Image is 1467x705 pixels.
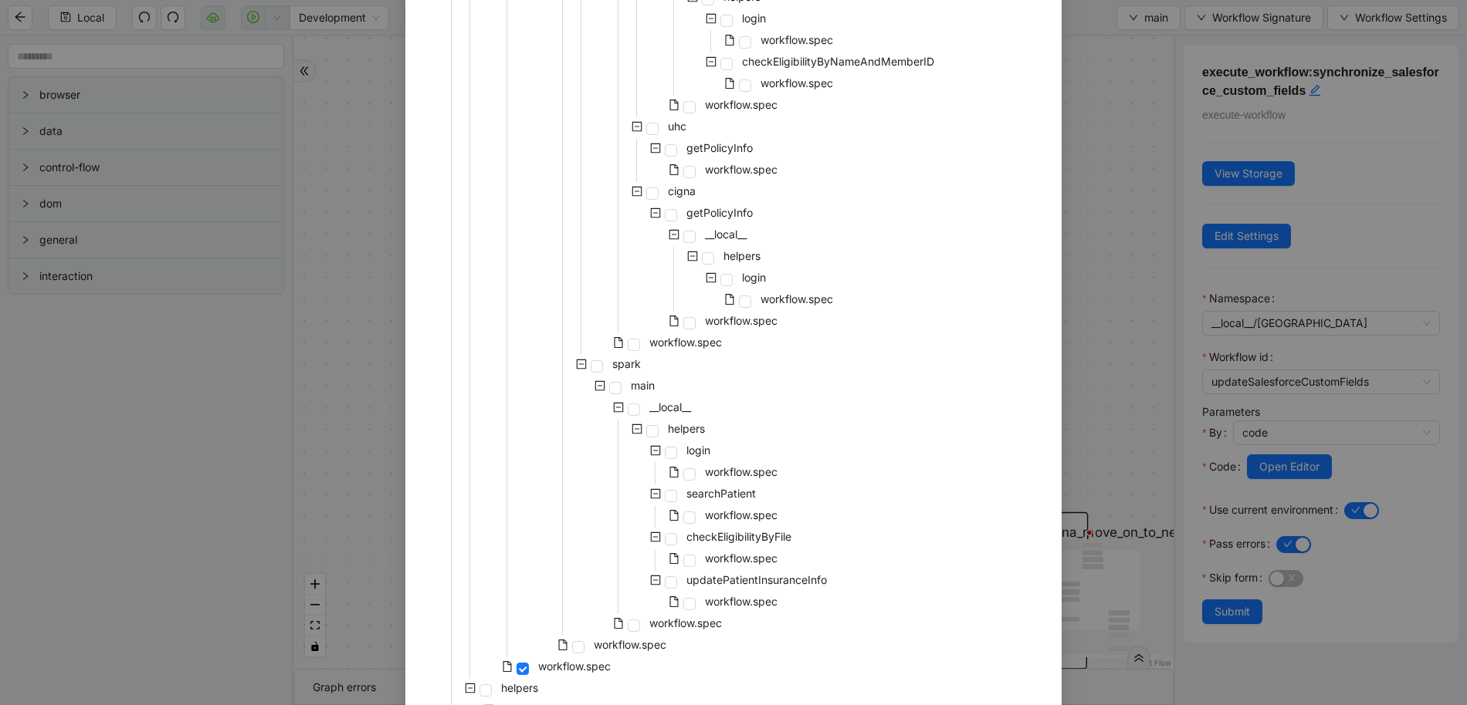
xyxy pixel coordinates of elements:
span: workflow.spec [705,98,778,111]
span: helpers [668,422,705,435]
span: workflow.spec [705,465,778,478]
span: file [669,315,679,326]
span: getPolicyInfo [683,204,756,222]
span: main [631,379,655,392]
span: minus-square [706,272,717,283]
span: main [628,376,658,395]
span: file [669,164,679,175]
span: file [724,294,735,305]
span: spark [612,357,641,370]
span: updatePatientInsuranceInfo [686,573,827,586]
span: minus-square [650,143,661,153]
span: file [669,510,679,521]
span: minus-square [650,531,661,542]
span: file [557,639,568,650]
span: checkEligibilityByFile [686,530,791,543]
span: workflow.spec [649,336,722,349]
span: file [502,661,513,672]
span: file [669,596,679,607]
span: minus-square [650,488,661,499]
span: workflow.spec [757,74,836,93]
span: checkEligibilityByFile [683,528,794,546]
span: minus-square [632,121,642,132]
span: workflow.spec [702,96,781,114]
span: minus-square [613,402,624,413]
span: workflow.spec [761,33,833,46]
span: workflow.spec [594,638,666,651]
span: login [686,444,710,457]
span: file [669,553,679,564]
span: helpers [501,681,538,694]
span: uhc [668,120,686,133]
span: login [742,271,766,284]
span: minus-square [650,207,661,218]
span: searchPatient [683,484,759,503]
span: spark [609,355,644,373]
span: searchPatient [686,487,756,500]
span: workflow.spec [538,659,611,673]
span: workflow.spec [757,290,836,309]
span: minus-square [669,229,679,240]
span: file [669,467,679,477]
span: helpers [723,249,761,262]
span: workflow.spec [646,333,725,352]
span: __local__ [649,400,691,413]
span: login [739,268,769,287]
span: login [742,12,766,25]
span: login [683,441,713,460]
span: __local__ [702,225,750,244]
span: workflow.spec [702,506,781,525]
span: file [724,35,735,46]
span: workflow.spec [702,592,781,611]
span: workflow.spec [705,163,778,176]
span: minus-square [595,380,605,391]
span: file [724,78,735,89]
span: workflow.spec [591,636,669,654]
span: workflow.spec [702,160,781,179]
span: uhc [665,117,689,136]
span: file [669,100,679,110]
span: minus-square [706,56,717,67]
span: getPolicyInfo [686,141,753,154]
span: minus-square [632,186,642,197]
span: checkEligibilityByNameAndMemberID [742,55,934,68]
span: workflow.spec [702,312,781,330]
span: minus-square [650,575,661,585]
span: workflow.spec [705,552,778,565]
span: minus-square [632,423,642,434]
span: workflow.spec [761,292,833,305]
span: workflow.spec [705,314,778,327]
span: workflow.spec [705,508,778,521]
span: minus-square [465,683,476,693]
span: workflow.spec [761,76,833,89]
span: __local__ [646,398,694,417]
span: minus-square [706,13,717,24]
span: updatePatientInsuranceInfo [683,571,830,589]
span: workflow.spec [646,614,725,632]
span: helpers [665,420,708,438]
span: minus-square [576,359,587,369]
span: checkEligibilityByNameAndMemberID [739,52,937,71]
span: cigna [668,184,696,197]
span: helpers [498,679,541,697]
span: cigna [665,182,699,201]
span: getPolicyInfo [683,139,756,157]
span: minus-square [687,251,698,261]
span: workflow.spec [702,549,781,568]
span: login [739,9,769,28]
span: helpers [720,247,764,265]
span: minus-square [650,445,661,456]
span: workflow.spec [757,31,836,49]
span: workflow.spec [702,463,781,481]
span: workflow.spec [535,657,614,676]
span: getPolicyInfo [686,206,753,219]
span: workflow.spec [705,595,778,608]
span: workflow.spec [649,616,722,629]
span: file [613,618,624,629]
span: __local__ [705,228,747,241]
span: file [613,337,624,348]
